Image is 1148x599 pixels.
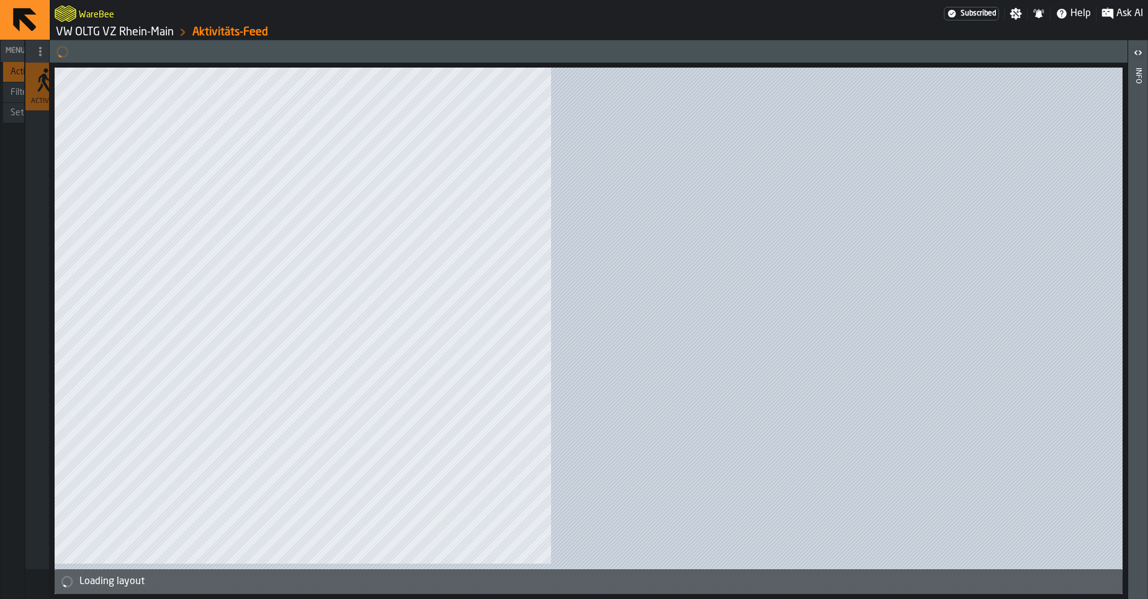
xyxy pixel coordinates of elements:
div: Loading... [35,350,214,365]
a: link-to-/wh/i/44979e6c-6f66-405e-9874-c1e29f02a54a/simulations [56,25,174,39]
label: button-toggle-Help [1051,6,1096,21]
div: Loading layout [79,574,1118,589]
header: Menu [1,40,179,62]
span: Subscribed [961,9,996,18]
span: Activity [31,97,58,105]
li: menu Filtered Views [3,82,177,103]
h2: Sub Title [79,7,114,20]
div: Menu Subscription [944,7,999,20]
header: Info [1128,40,1147,599]
span: Activity Feed [11,67,60,77]
label: button-toggle-Ask AI [1096,6,1148,21]
span: Help [1070,6,1091,21]
label: button-toggle-Settings [1005,7,1027,20]
li: menu Activity Feed [3,62,177,82]
a: link-to-/wh/i/44979e6c-6f66-405e-9874-c1e29f02a54a/feed/cb2375cd-a213-45f6-a9a8-871f1953d9f6 [192,25,268,39]
label: button-toggle-Open [1129,43,1147,65]
div: Activity Feed [28,42,204,61]
span: Filtered Views [11,87,66,97]
div: Info [1134,65,1142,596]
a: link-to-/wh/i/44979e6c-6f66-405e-9874-c1e29f02a54a/settings/billing [944,7,999,20]
nav: Breadcrumb [55,25,599,40]
span: Setup [11,108,34,118]
a: logo-header [55,2,76,25]
span: Ask AI [1116,6,1143,21]
label: button-toggle-Notifications [1028,7,1050,20]
div: alert-Loading layout [55,569,1123,594]
li: menu Setup [3,103,177,123]
div: Menu [3,47,159,55]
